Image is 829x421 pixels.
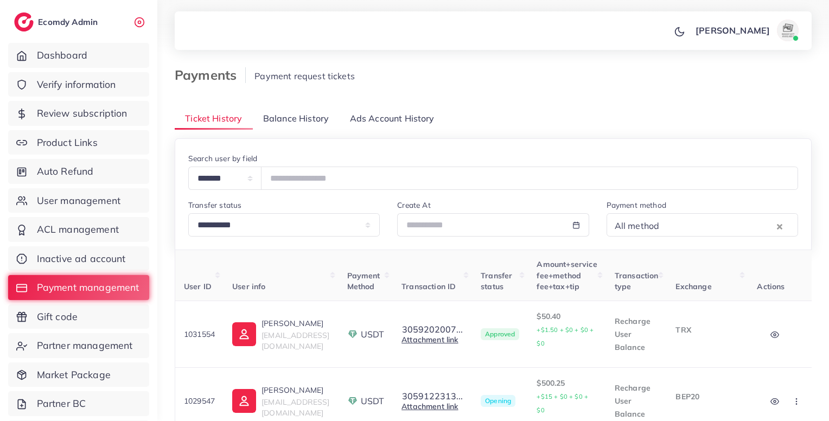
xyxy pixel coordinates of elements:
p: [PERSON_NAME] [262,317,329,330]
img: ic-user-info.36bf1079.svg [232,322,256,346]
label: Search user by field [188,153,257,164]
img: payment [347,396,358,406]
span: Auto Refund [37,164,94,178]
span: Opening [481,395,515,407]
a: Inactive ad account [8,246,149,271]
p: $500.25 [537,377,597,417]
span: Partner management [37,339,133,353]
a: Auto Refund [8,159,149,184]
a: Partner management [8,333,149,358]
button: 3059122313... [401,391,463,401]
span: Inactive ad account [37,252,126,266]
a: Partner BC [8,391,149,416]
a: Product Links [8,130,149,155]
span: Payment request tickets [254,71,355,81]
span: User management [37,194,120,208]
input: Search for option [662,218,774,234]
label: Payment method [607,200,666,210]
span: [EMAIL_ADDRESS][DOMAIN_NAME] [262,330,329,351]
a: Market Package [8,362,149,387]
h2: Ecomdy Admin [38,17,100,27]
span: Transfer status [481,271,512,291]
a: Gift code [8,304,149,329]
a: Payment management [8,275,149,300]
span: Ads Account History [350,112,435,125]
a: User management [8,188,149,213]
span: USDT [361,395,385,407]
span: Gift code [37,310,78,324]
img: payment [347,329,358,340]
span: Payment management [37,280,139,295]
p: BEP20 [675,390,739,403]
small: +$15 + $0 + $0 + $0 [537,393,588,414]
span: USDT [361,328,385,341]
button: Clear Selected [777,220,782,232]
button: 3059202007... [401,324,463,334]
a: [PERSON_NAME]avatar [690,20,803,41]
span: Transaction ID [401,282,456,291]
span: Exchange [675,282,711,291]
h3: Payments [175,67,246,83]
span: Amount+service fee+method fee+tax+tip [537,259,597,291]
label: Create At [397,200,430,210]
small: +$1.50 + $0 + $0 + $0 [537,326,594,347]
span: Actions [757,282,785,291]
span: Review subscription [37,106,127,120]
img: ic-user-info.36bf1079.svg [232,389,256,413]
span: Dashboard [37,48,87,62]
span: User ID [184,282,212,291]
span: [EMAIL_ADDRESS][DOMAIN_NAME] [262,397,329,418]
a: Dashboard [8,43,149,68]
span: All method [613,218,662,234]
a: Attachment link [401,401,458,411]
p: $50.40 [537,310,597,350]
p: [PERSON_NAME] [262,384,329,397]
span: Balance History [263,112,329,125]
span: Partner BC [37,397,86,411]
span: Verify information [37,78,116,92]
p: Recharge User Balance [615,315,659,354]
a: ACL management [8,217,149,242]
p: Recharge User Balance [615,381,659,420]
span: Approved [481,328,519,340]
p: 1031554 [184,328,215,341]
p: [PERSON_NAME] [696,24,770,37]
img: avatar [777,20,799,41]
label: Transfer status [188,200,241,210]
span: ACL management [37,222,119,237]
span: User info [232,282,265,291]
a: Review subscription [8,101,149,126]
a: logoEcomdy Admin [14,12,100,31]
a: Verify information [8,72,149,97]
a: Attachment link [401,335,458,345]
p: 1029547 [184,394,215,407]
span: Ticket History [185,112,242,125]
p: TRX [675,323,739,336]
span: Product Links [37,136,98,150]
span: Transaction type [615,271,659,291]
img: logo [14,12,34,31]
span: Market Package [37,368,111,382]
div: Search for option [607,213,798,237]
span: Payment Method [347,271,380,291]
